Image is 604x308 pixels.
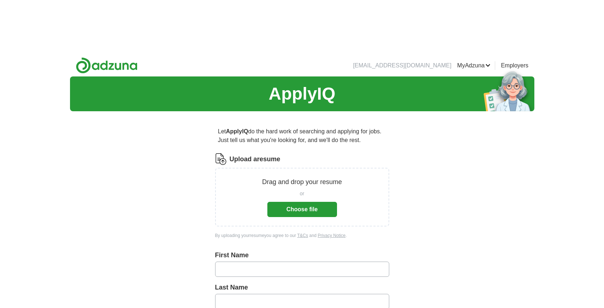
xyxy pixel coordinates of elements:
[262,177,342,187] p: Drag and drop your resume
[215,153,227,165] img: CV Icon
[215,232,389,239] div: By uploading your resume you agree to our and .
[501,61,529,70] a: Employers
[353,61,451,70] li: [EMAIL_ADDRESS][DOMAIN_NAME]
[318,233,346,238] a: Privacy Notice
[226,128,248,134] strong: ApplyIQ
[215,283,389,292] label: Last Name
[297,233,308,238] a: T&Cs
[300,190,304,197] span: or
[76,57,137,74] img: Adzuna logo
[457,61,490,70] a: MyAdzuna
[215,250,389,260] label: First Name
[230,154,280,164] label: Upload a resume
[215,124,389,147] p: Let do the hard work of searching and applying for jobs. Just tell us what you're looking for, an...
[268,81,335,107] h1: ApplyIQ
[267,202,337,217] button: Choose file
